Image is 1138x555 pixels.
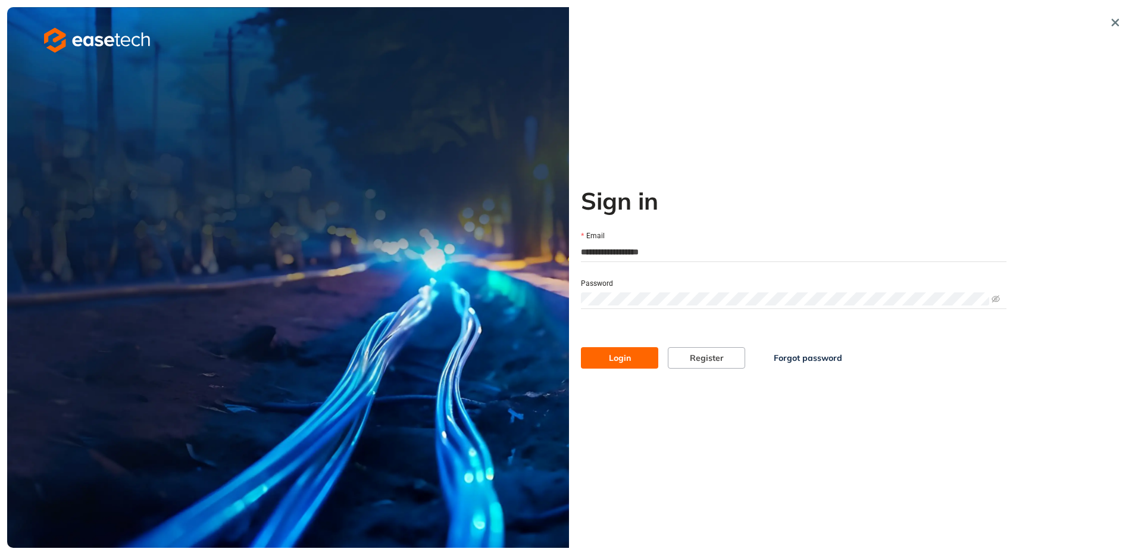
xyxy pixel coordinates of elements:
h2: Sign in [581,186,1006,215]
span: Forgot password [774,351,842,364]
input: Password [581,292,989,305]
button: Forgot password [755,347,861,369]
span: eye-invisible [992,295,1000,303]
img: cover image [7,7,569,548]
span: Login [609,351,631,364]
label: Password [581,278,613,289]
label: Email [581,230,605,242]
input: Email [581,243,1006,261]
button: Login [581,347,658,369]
span: Register [690,351,724,364]
button: Register [668,347,745,369]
